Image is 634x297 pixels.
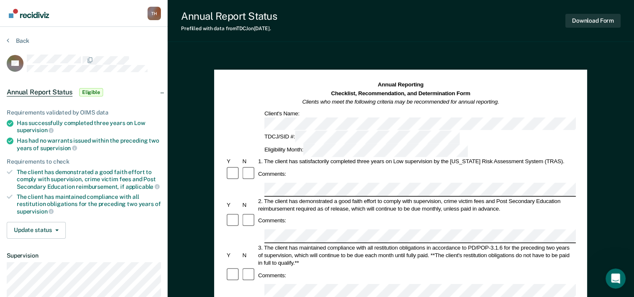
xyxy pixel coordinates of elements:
[17,169,161,190] div: The client has demonstrated a good faith effort to comply with supervision, crime victim fees and...
[79,88,103,96] span: Eligible
[17,120,161,134] div: Has successfully completed three years on Low
[257,271,287,279] div: Comments:
[378,82,424,88] strong: Annual Reporting
[257,197,576,212] div: 2. The client has demonstrated a good faith effort to comply with supervision, crime victim fees ...
[17,127,54,133] span: supervision
[606,268,626,289] iframe: Intercom live chat
[126,183,160,190] span: applicable
[148,7,161,20] button: Profile dropdown button
[257,244,576,266] div: 3. The client has maintained compliance with all restitution obligations in accordance to PD/POP-...
[241,201,257,208] div: N
[181,26,277,31] div: Prefilled with data from TDCJ on [DATE] .
[40,145,77,151] span: supervision
[263,131,461,144] div: TDCJ/SID #:
[7,37,29,44] button: Back
[263,144,469,157] div: Eligibility Month:
[241,158,257,165] div: N
[7,88,72,96] span: Annual Report Status
[303,99,499,105] em: Clients who meet the following criteria may be recommended for annual reporting.
[17,208,54,215] span: supervision
[331,90,470,96] strong: Checklist, Recommendation, and Determination Form
[7,109,161,116] div: Requirements validated by OIMS data
[181,10,277,22] div: Annual Report Status
[225,201,241,208] div: Y
[257,170,287,178] div: Comments:
[257,158,576,165] div: 1. The client has satisfactorily completed three years on Low supervision by the [US_STATE] Risk ...
[7,252,161,259] dt: Supervision
[257,217,287,224] div: Comments:
[7,222,66,239] button: Update status
[225,251,241,259] div: Y
[17,137,161,151] div: Has had no warrants issued within the preceding two years of
[241,251,257,259] div: N
[565,14,621,28] button: Download Form
[9,9,49,18] img: Recidiviz
[17,193,161,215] div: The client has maintained compliance with all restitution obligations for the preceding two years of
[7,158,161,165] div: Requirements to check
[148,7,161,20] div: T H
[225,158,241,165] div: Y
